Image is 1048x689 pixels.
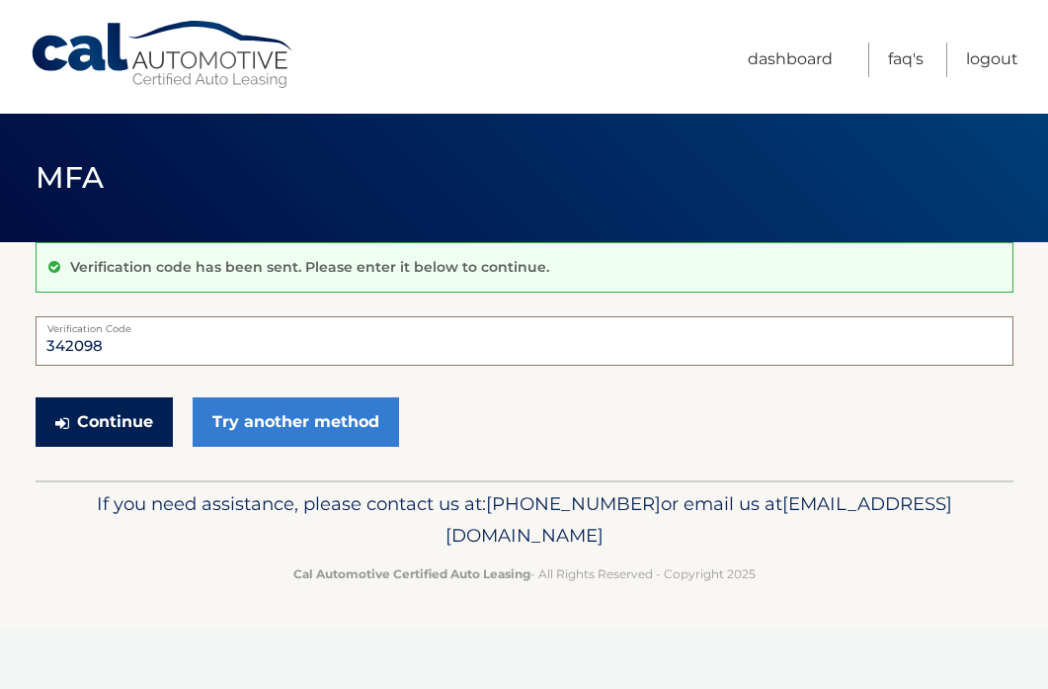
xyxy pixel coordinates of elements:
[70,258,549,276] p: Verification code has been sent. Please enter it below to continue.
[36,397,173,447] button: Continue
[36,316,1013,366] input: Verification Code
[293,566,530,581] strong: Cal Automotive Certified Auto Leasing
[445,492,952,547] span: [EMAIL_ADDRESS][DOMAIN_NAME]
[36,159,105,196] span: MFA
[30,20,296,90] a: Cal Automotive
[888,43,924,77] a: FAQ's
[36,316,1013,332] label: Verification Code
[65,488,984,552] p: If you need assistance, please contact us at: or email us at
[486,492,661,515] span: [PHONE_NUMBER]
[748,43,833,77] a: Dashboard
[966,43,1018,77] a: Logout
[193,397,399,447] a: Try another method
[65,563,984,584] p: - All Rights Reserved - Copyright 2025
